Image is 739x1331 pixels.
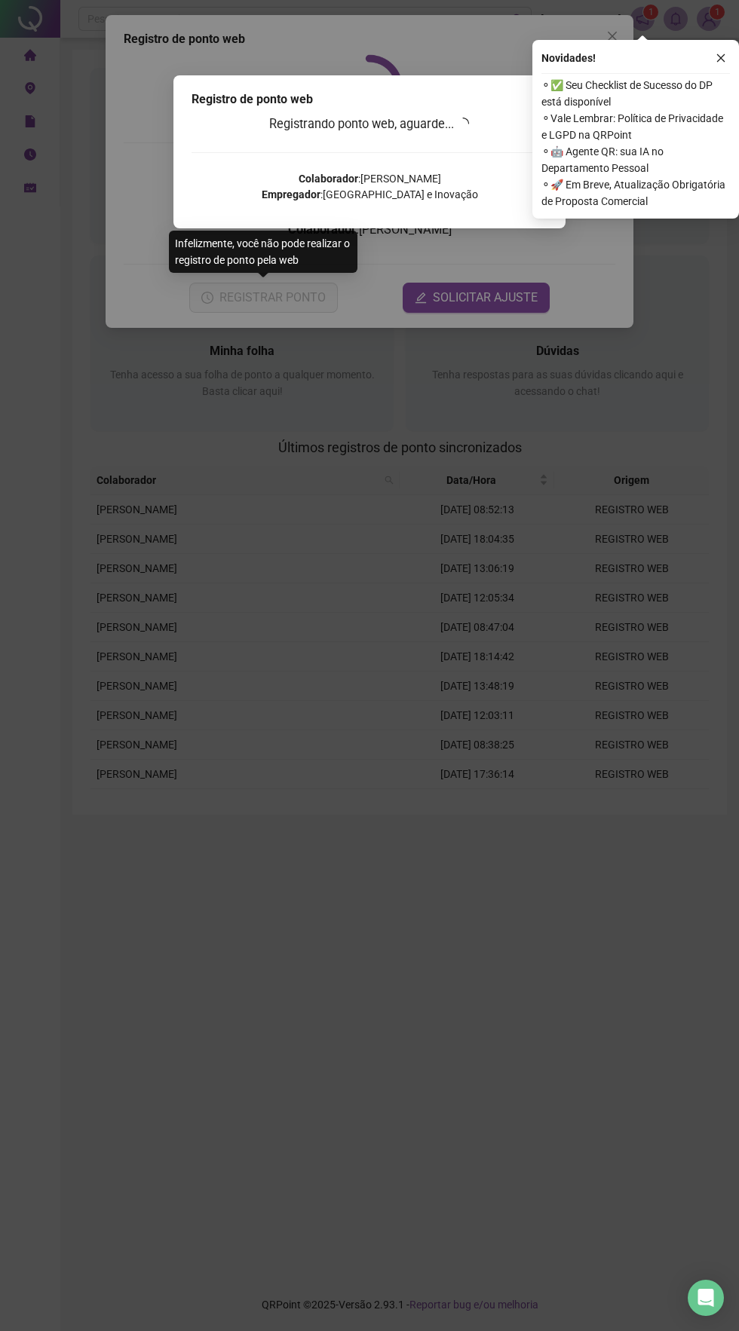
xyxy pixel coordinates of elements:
span: ⚬ Vale Lembrar: Política de Privacidade e LGPD na QRPoint [541,110,730,143]
span: loading [456,116,471,130]
div: Open Intercom Messenger [688,1280,724,1316]
div: Registro de ponto web [192,90,547,109]
span: ⚬ ✅ Seu Checklist de Sucesso do DP está disponível [541,77,730,110]
span: Novidades ! [541,50,596,66]
strong: Empregador [262,188,320,200]
span: close [716,53,726,63]
span: ⚬ 🤖 Agente QR: sua IA no Departamento Pessoal [541,143,730,176]
p: : [PERSON_NAME] : [GEOGRAPHIC_DATA] e Inovação [192,171,547,203]
strong: Colaborador [299,173,358,185]
span: ⚬ 🚀 Em Breve, Atualização Obrigatória de Proposta Comercial [541,176,730,210]
h3: Registrando ponto web, aguarde... [192,115,547,134]
div: Infelizmente, você não pode realizar o registro de ponto pela web [169,231,357,273]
